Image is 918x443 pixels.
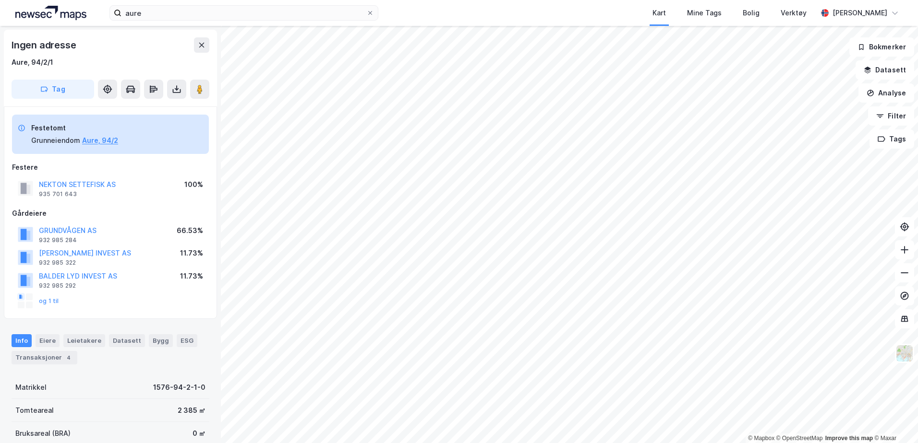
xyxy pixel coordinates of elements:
[12,37,78,53] div: Ingen adresse
[193,428,205,439] div: 0 ㎡
[858,83,914,103] button: Analyse
[856,60,914,80] button: Datasett
[15,6,86,20] img: logo.a4113a55bc3d86da70a041830d287a7e.svg
[109,334,145,347] div: Datasett
[776,435,823,442] a: OpenStreetMap
[895,344,914,362] img: Z
[12,80,94,99] button: Tag
[64,353,73,362] div: 4
[180,247,203,259] div: 11.73%
[149,334,173,347] div: Bygg
[178,405,205,416] div: 2 385 ㎡
[39,282,76,290] div: 932 985 292
[833,7,887,19] div: [PERSON_NAME]
[652,7,666,19] div: Kart
[39,190,77,198] div: 935 701 643
[177,334,197,347] div: ESG
[12,208,209,219] div: Gårdeiere
[39,236,77,244] div: 932 985 284
[870,129,914,149] button: Tags
[39,259,76,267] div: 932 985 322
[687,7,722,19] div: Mine Tags
[31,135,80,146] div: Grunneiendom
[153,382,205,393] div: 1576-94-2-1-0
[870,397,918,443] iframe: Chat Widget
[868,106,914,126] button: Filter
[12,57,53,68] div: Aure, 94/2/1
[849,37,914,57] button: Bokmerker
[184,179,203,190] div: 100%
[15,382,47,393] div: Matrikkel
[121,6,366,20] input: Søk på adresse, matrikkel, gårdeiere, leietakere eller personer
[177,225,203,236] div: 66.53%
[12,162,209,173] div: Festere
[825,435,873,442] a: Improve this map
[781,7,807,19] div: Verktøy
[82,135,118,146] button: Aure, 94/2
[748,435,774,442] a: Mapbox
[31,122,118,134] div: Festetomt
[15,405,54,416] div: Tomteareal
[12,351,77,364] div: Transaksjoner
[180,270,203,282] div: 11.73%
[36,334,60,347] div: Eiere
[743,7,760,19] div: Bolig
[12,334,32,347] div: Info
[63,334,105,347] div: Leietakere
[15,428,71,439] div: Bruksareal (BRA)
